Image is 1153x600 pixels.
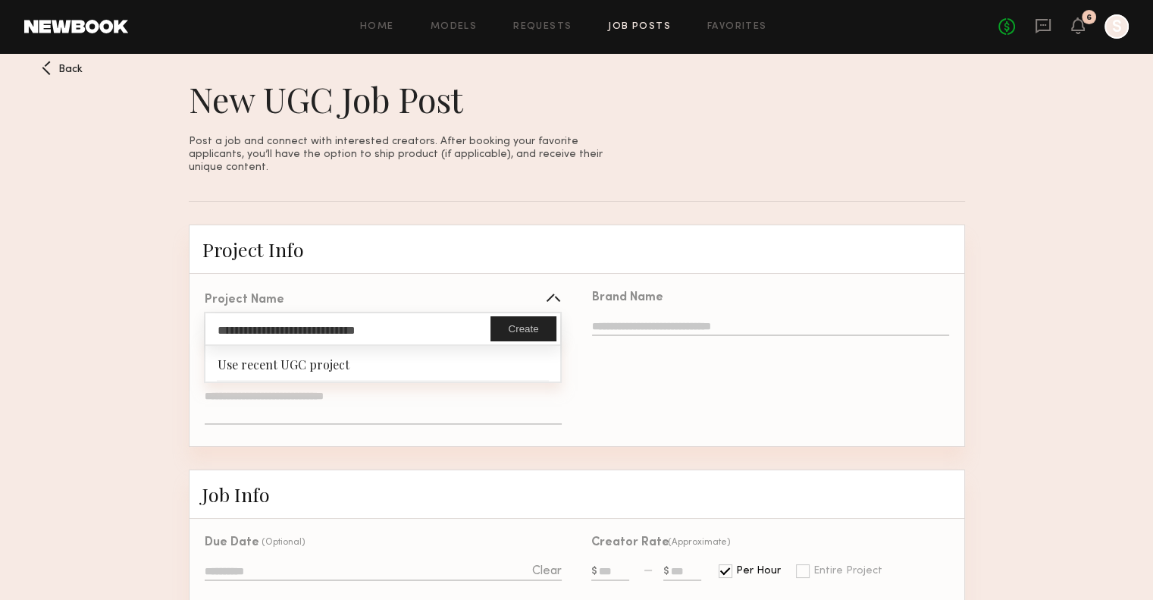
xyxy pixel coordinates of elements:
span: Back [58,64,83,75]
div: Creator Rate [591,537,669,549]
span: Project Info [202,237,304,262]
a: Home [360,22,394,32]
div: 6 [1086,14,1092,22]
div: Project Name [205,294,284,306]
div: Use recent UGC project [205,346,559,380]
h1: New UGC Job Post [189,76,608,121]
div: Entire Project [813,566,882,576]
div: Per Hour [736,566,781,576]
button: Create [490,316,556,341]
div: Due Date [205,537,259,549]
a: Favorites [707,22,767,32]
div: (Optional) [262,537,305,548]
div: Clear [532,565,562,578]
div: (Approximate) [668,537,731,548]
a: Job Posts [608,22,671,32]
a: S [1104,14,1129,39]
div: Brand Name [592,292,663,304]
span: Job Info [202,482,270,507]
a: Requests [513,22,572,32]
a: Models [431,22,477,32]
p: Post a job and connect with interested creators. After booking your favorite applicants, you’ll h... [189,135,608,174]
